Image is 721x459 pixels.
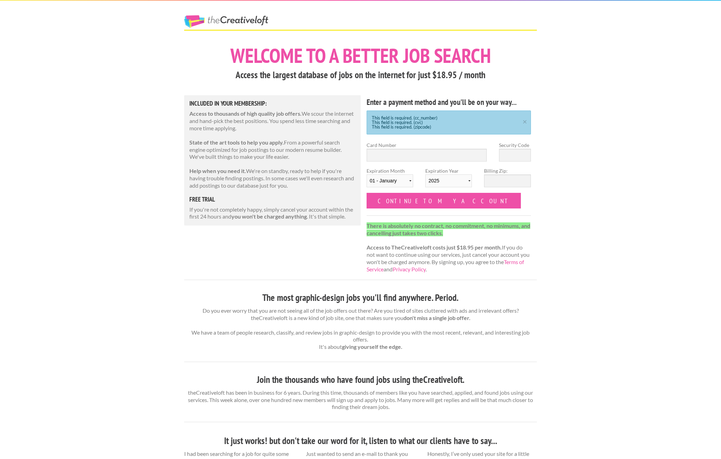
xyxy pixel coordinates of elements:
[367,167,413,193] label: Expiration Month
[367,110,531,134] div: This field is required. (cc_number) This field is required. (cvc) This field is required. (zipcode)
[367,97,531,108] h4: Enter a payment method and you'll be on your way...
[184,389,537,411] p: theCreativeloft has been in business for 6 years. During this time, thousands of members like you...
[521,118,529,123] a: ×
[189,100,355,107] h5: Included in Your Membership:
[189,167,246,174] strong: Help when you need it.
[367,193,521,208] input: Continue to my account
[184,46,537,66] h1: Welcome to a better job search
[393,266,426,272] a: Privacy Policy
[184,68,537,82] h3: Access the largest database of jobs on the internet for just $18.95 / month
[425,167,472,193] label: Expiration Year
[189,110,302,117] strong: Access to thousands of high quality job offers.
[189,196,355,203] h5: free trial
[189,139,284,146] strong: State of the art tools to help you apply.
[184,434,537,448] h3: It just works! but don't take our word for it, listen to what our clients have to say...
[189,139,355,161] p: From a powerful search engine optimized for job postings to our modern resume builder. We've buil...
[367,259,524,272] a: Terms of Service
[342,343,402,350] strong: giving yourself the edge.
[189,206,355,221] p: If you're not completely happy, simply cancel your account within the first 24 hours and . It's t...
[189,167,355,189] p: We're on standby, ready to help if you're having trouble finding postings. In some cases we'll ev...
[499,141,531,149] label: Security Code
[367,222,530,236] strong: There is absolutely no contract, no commitment, no minimums, and cancelling just takes two clicks.
[231,213,307,220] strong: you won't be charged anything
[184,291,537,304] h3: The most graphic-design jobs you'll find anywhere. Period.
[184,15,268,28] a: The Creative Loft
[425,174,472,187] select: Expiration Year
[367,222,531,273] p: If you do not want to continue using our services, just cancel your account you won't be charged ...
[403,314,470,321] strong: don't miss a single job offer.
[367,244,502,251] strong: Access to TheCreativeloft costs just $18.95 per month.
[367,141,487,149] label: Card Number
[184,373,537,386] h3: Join the thousands who have found jobs using theCreativeloft.
[189,110,355,132] p: We scour the internet and hand-pick the best positions. You spend less time searching and more ti...
[367,174,413,187] select: Expiration Month
[484,167,531,174] label: Billing Zip:
[184,307,537,351] p: Do you ever worry that you are not seeing all of the job offers out there? Are you tired of sites...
